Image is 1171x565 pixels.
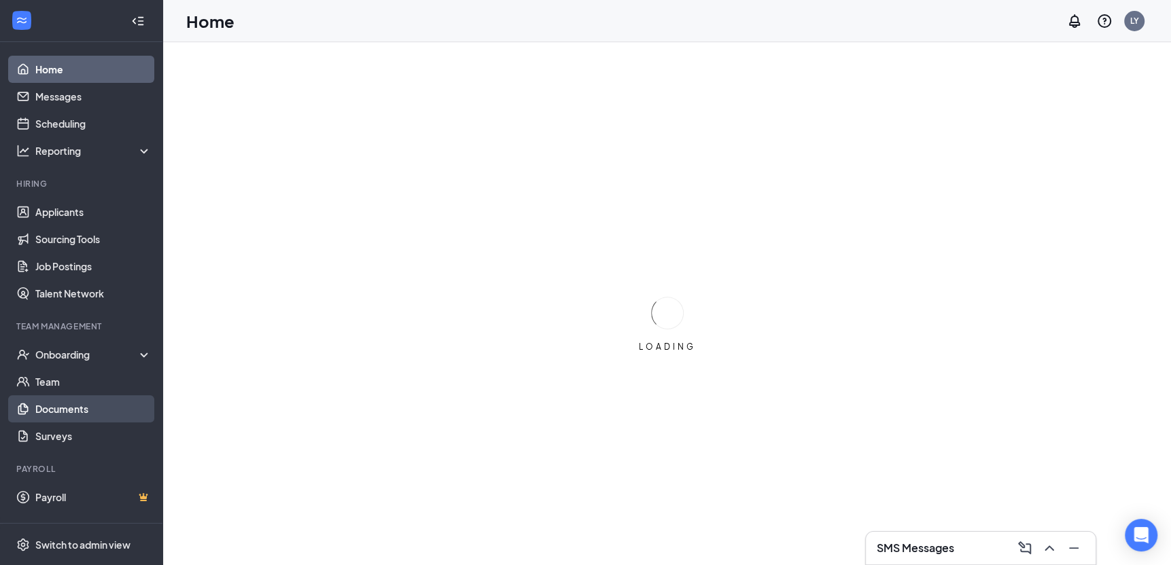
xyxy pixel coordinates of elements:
[35,368,152,395] a: Team
[1041,540,1058,556] svg: ChevronUp
[16,463,149,475] div: Payroll
[877,541,954,555] h3: SMS Messages
[35,422,152,450] a: Surveys
[1125,519,1157,551] div: Open Intercom Messenger
[35,83,152,110] a: Messages
[35,395,152,422] a: Documents
[35,484,152,511] a: PayrollCrown
[35,144,152,158] div: Reporting
[16,348,30,361] svg: UserCheck
[35,348,140,361] div: Onboarding
[1063,537,1085,559] button: Minimize
[35,225,152,253] a: Sourcing Tools
[1038,537,1060,559] button: ChevronUp
[35,538,130,551] div: Switch to admin view
[1130,15,1139,26] div: LY
[16,178,149,189] div: Hiring
[1014,537,1036,559] button: ComposeMessage
[633,341,701,352] div: LOADING
[1066,13,1083,29] svg: Notifications
[35,253,152,280] a: Job Postings
[35,280,152,307] a: Talent Network
[35,56,152,83] a: Home
[16,321,149,332] div: Team Management
[16,144,30,158] svg: Analysis
[35,110,152,137] a: Scheduling
[16,538,30,551] svg: Settings
[131,14,145,28] svg: Collapse
[186,10,234,33] h1: Home
[1066,540,1082,556] svg: Minimize
[15,14,29,27] svg: WorkstreamLogo
[1017,540,1033,556] svg: ComposeMessage
[1096,13,1113,29] svg: QuestionInfo
[35,198,152,225] a: Applicants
